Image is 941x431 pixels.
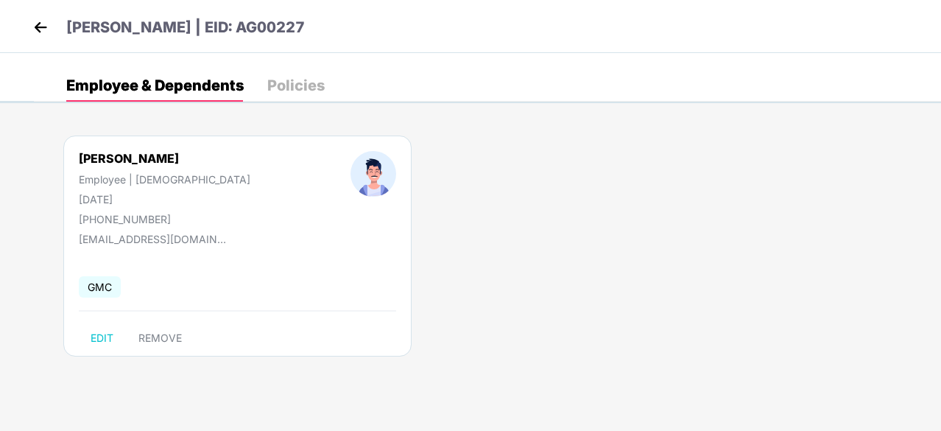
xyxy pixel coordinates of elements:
span: REMOVE [138,332,182,344]
div: Employee & Dependents [66,78,244,93]
button: EDIT [79,326,125,350]
button: REMOVE [127,326,194,350]
img: profileImage [350,151,396,197]
div: Policies [267,78,325,93]
p: [PERSON_NAME] | EID: AG00227 [66,16,305,39]
div: [PHONE_NUMBER] [79,213,250,225]
span: GMC [79,276,121,298]
img: back [29,16,52,38]
div: [DATE] [79,193,250,206]
span: EDIT [91,332,113,344]
div: Employee | [DEMOGRAPHIC_DATA] [79,173,250,186]
div: [EMAIL_ADDRESS][DOMAIN_NAME] [79,233,226,245]
div: [PERSON_NAME] [79,151,250,166]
